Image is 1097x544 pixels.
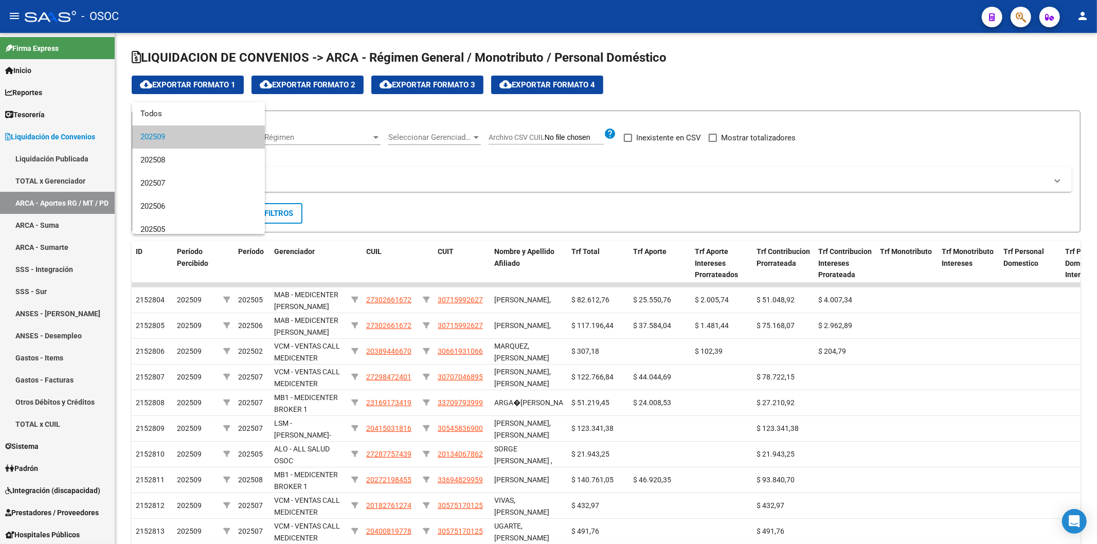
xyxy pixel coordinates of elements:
span: 202505 [140,218,257,241]
span: 202507 [140,172,257,195]
span: 202506 [140,195,257,218]
span: 202508 [140,149,257,172]
span: Todos [140,102,257,125]
div: Open Intercom Messenger [1062,509,1087,534]
span: 202509 [140,125,257,149]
